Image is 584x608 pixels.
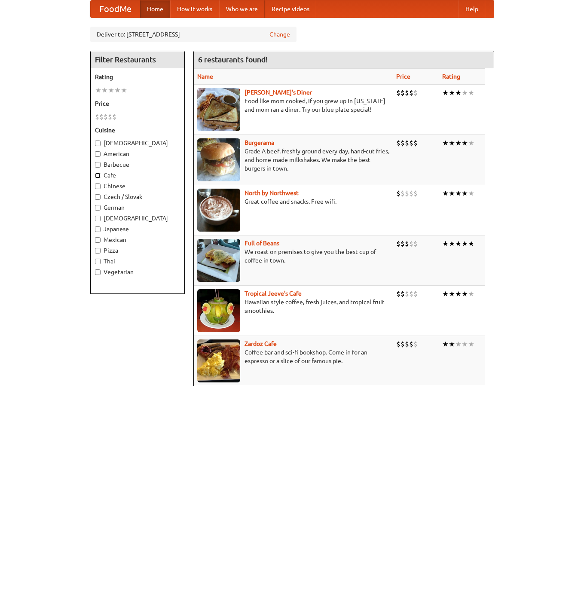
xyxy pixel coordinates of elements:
[197,348,389,365] p: Coffee bar and sci-fi bookshop. Come in for an espresso or a slice of our famous pie.
[449,189,455,198] li: ★
[197,247,389,265] p: We roast on premises to give you the best cup of coffee in town.
[95,139,180,147] label: [DEMOGRAPHIC_DATA]
[245,89,312,96] a: [PERSON_NAME]'s Diner
[401,138,405,148] li: $
[396,239,401,248] li: $
[95,171,180,180] label: Cafe
[409,88,413,98] li: $
[405,88,409,98] li: $
[112,112,116,122] li: $
[468,189,474,198] li: ★
[442,289,449,299] li: ★
[449,289,455,299] li: ★
[449,239,455,248] li: ★
[121,86,127,95] li: ★
[442,73,460,80] a: Rating
[442,138,449,148] li: ★
[455,189,462,198] li: ★
[405,239,409,248] li: $
[405,189,409,198] li: $
[401,239,405,248] li: $
[95,226,101,232] input: Japanese
[396,73,410,80] a: Price
[462,339,468,349] li: ★
[197,88,240,131] img: sallys.jpg
[245,139,274,146] a: Burgerama
[95,126,180,134] h5: Cuisine
[95,269,101,275] input: Vegetarian
[95,257,180,266] label: Thai
[197,97,389,114] p: Food like mom cooked, if you grew up in [US_STATE] and mom ran a diner. Try our blue plate special!
[95,248,101,254] input: Pizza
[468,88,474,98] li: ★
[455,289,462,299] li: ★
[396,88,401,98] li: $
[455,88,462,98] li: ★
[245,290,302,297] a: Tropical Jeeve's Cafe
[468,289,474,299] li: ★
[401,339,405,349] li: $
[108,112,112,122] li: $
[413,239,418,248] li: $
[269,30,290,39] a: Change
[455,138,462,148] li: ★
[396,138,401,148] li: $
[101,86,108,95] li: ★
[409,339,413,349] li: $
[468,138,474,148] li: ★
[108,86,114,95] li: ★
[95,86,101,95] li: ★
[405,339,409,349] li: $
[459,0,485,18] a: Help
[245,340,277,347] b: Zardoz Cafe
[95,162,101,168] input: Barbecue
[405,138,409,148] li: $
[95,205,101,211] input: German
[442,239,449,248] li: ★
[468,239,474,248] li: ★
[413,138,418,148] li: $
[95,112,99,122] li: $
[95,214,180,223] label: [DEMOGRAPHIC_DATA]
[413,88,418,98] li: $
[468,339,474,349] li: ★
[95,203,180,212] label: German
[245,189,299,196] a: North by Northwest
[409,239,413,248] li: $
[413,339,418,349] li: $
[413,289,418,299] li: $
[104,112,108,122] li: $
[91,51,184,68] h4: Filter Restaurants
[405,289,409,299] li: $
[401,289,405,299] li: $
[95,237,101,243] input: Mexican
[95,183,101,189] input: Chinese
[95,173,101,178] input: Cafe
[396,189,401,198] li: $
[442,189,449,198] li: ★
[95,99,180,108] h5: Price
[409,138,413,148] li: $
[462,88,468,98] li: ★
[99,112,104,122] li: $
[95,182,180,190] label: Chinese
[197,73,213,80] a: Name
[95,225,180,233] label: Japanese
[197,298,389,315] p: Hawaiian style coffee, fresh juices, and tropical fruit smoothies.
[245,240,279,247] a: Full of Beans
[197,239,240,282] img: beans.jpg
[401,88,405,98] li: $
[449,88,455,98] li: ★
[140,0,170,18] a: Home
[442,339,449,349] li: ★
[409,289,413,299] li: $
[95,268,180,276] label: Vegetarian
[197,289,240,332] img: jeeves.jpg
[95,246,180,255] label: Pizza
[90,27,297,42] div: Deliver to: [STREET_ADDRESS]
[462,239,468,248] li: ★
[401,189,405,198] li: $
